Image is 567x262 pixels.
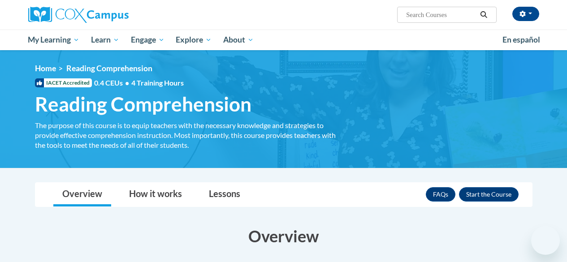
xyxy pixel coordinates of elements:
[35,78,92,87] span: IACET Accredited
[223,34,254,45] span: About
[94,78,184,88] span: 0.4 CEUs
[28,7,129,23] img: Cox Campus
[512,7,539,21] button: Account Settings
[35,64,56,73] a: Home
[91,34,119,45] span: Learn
[66,64,152,73] span: Reading Comprehension
[125,78,129,87] span: •
[426,187,455,202] a: FAQs
[200,183,249,206] a: Lessons
[22,30,86,50] a: My Learning
[85,30,125,50] a: Learn
[477,9,490,20] button: Search
[28,7,190,23] a: Cox Campus
[531,226,560,255] iframe: Button to launch messaging window
[120,183,191,206] a: How it works
[22,30,546,50] div: Main menu
[459,187,519,202] button: Enroll
[131,78,184,87] span: 4 Training Hours
[131,34,164,45] span: Engage
[497,30,546,49] a: En español
[28,34,79,45] span: My Learning
[125,30,170,50] a: Engage
[35,120,344,150] div: The purpose of this course is to equip teachers with the necessary knowledge and strategies to pr...
[217,30,260,50] a: About
[176,34,212,45] span: Explore
[53,183,111,206] a: Overview
[170,30,217,50] a: Explore
[405,9,477,20] input: Search Courses
[35,225,532,247] h3: Overview
[502,35,540,44] span: En español
[35,92,251,116] span: Reading Comprehension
